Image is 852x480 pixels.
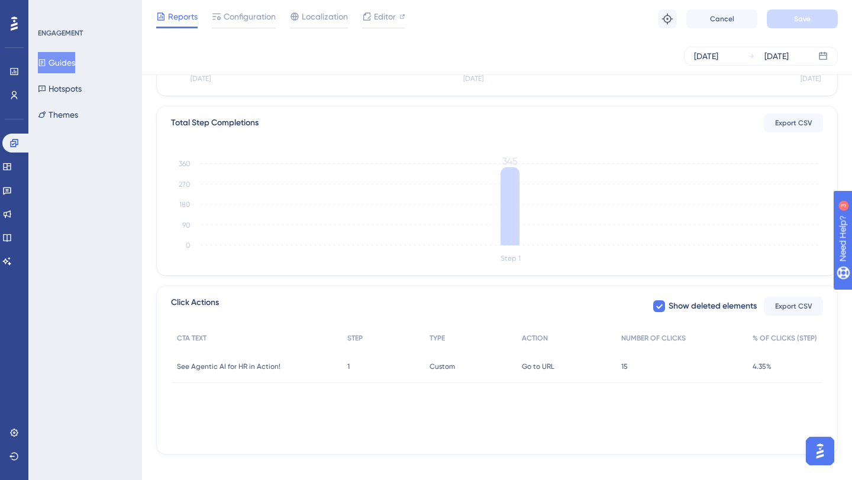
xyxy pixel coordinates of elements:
tspan: [DATE] [463,74,483,83]
span: Need Help? [28,3,74,17]
tspan: [DATE] [801,74,821,83]
span: Go to URL [522,362,554,371]
span: NUMBER OF CLICKS [621,333,686,343]
tspan: 180 [179,200,191,209]
span: % OF CLICKS (STEP) [753,333,817,343]
span: Export CSV [775,118,812,128]
span: TYPE [430,333,445,343]
span: 15 [621,362,628,371]
span: Export CSV [775,301,812,311]
button: Hotspots [38,78,82,99]
span: Show deleted elements [669,299,757,313]
button: Themes [38,104,78,125]
button: Cancel [686,9,757,28]
span: Localization [302,9,348,24]
span: See Agentic AI for HR in Action! [177,362,280,371]
button: Export CSV [764,297,823,316]
tspan: 90 [182,221,191,229]
button: Guides [38,52,75,73]
div: Total Step Completions [171,116,259,130]
span: Click Actions [171,296,219,317]
span: 1 [347,362,350,371]
span: Editor [374,9,396,24]
span: Cancel [710,14,734,24]
tspan: Step 1 [501,254,521,262]
tspan: 270 [179,180,191,189]
iframe: UserGuiding AI Assistant Launcher [802,433,838,469]
button: Export CSV [764,113,823,132]
span: 4.35% [753,362,772,371]
tspan: 345 [502,155,518,167]
div: ENGAGEMENT [38,28,83,38]
span: Custom [430,362,455,371]
tspan: 360 [179,160,191,168]
span: STEP [347,333,363,343]
button: Save [767,9,838,28]
span: Reports [168,9,198,24]
div: [DATE] [694,49,718,63]
span: ACTION [522,333,548,343]
tspan: [DATE] [191,74,211,83]
span: Save [794,14,811,24]
tspan: 0 [186,241,191,249]
div: 3 [82,6,86,15]
span: Configuration [224,9,276,24]
div: [DATE] [764,49,789,63]
span: CTA TEXT [177,333,206,343]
